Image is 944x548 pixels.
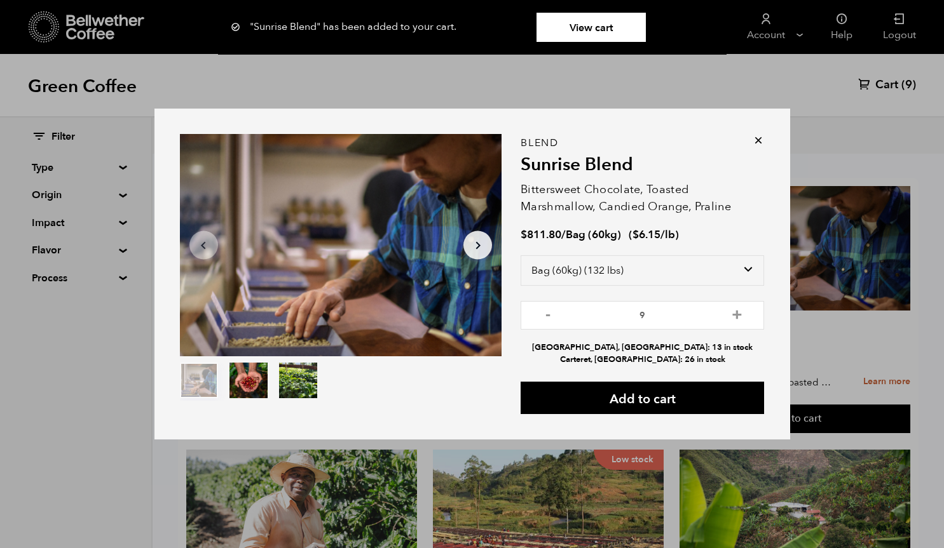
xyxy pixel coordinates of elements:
span: ( ) [629,227,679,242]
span: Bag (60kg) [566,227,621,242]
button: Add to cart [521,382,764,414]
h2: Sunrise Blend [521,154,764,176]
bdi: 811.80 [521,227,561,242]
p: Bittersweet Chocolate, Toasted Marshmallow, Candied Orange, Praline [521,181,764,215]
span: / [561,227,566,242]
span: $ [633,227,639,242]
button: + [729,307,745,320]
li: [GEOGRAPHIC_DATA], [GEOGRAPHIC_DATA]: 13 in stock [521,342,764,354]
span: /lb [660,227,675,242]
button: - [540,307,556,320]
span: $ [521,227,527,242]
li: Carteret, [GEOGRAPHIC_DATA]: 26 in stock [521,354,764,366]
bdi: 6.15 [633,227,660,242]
